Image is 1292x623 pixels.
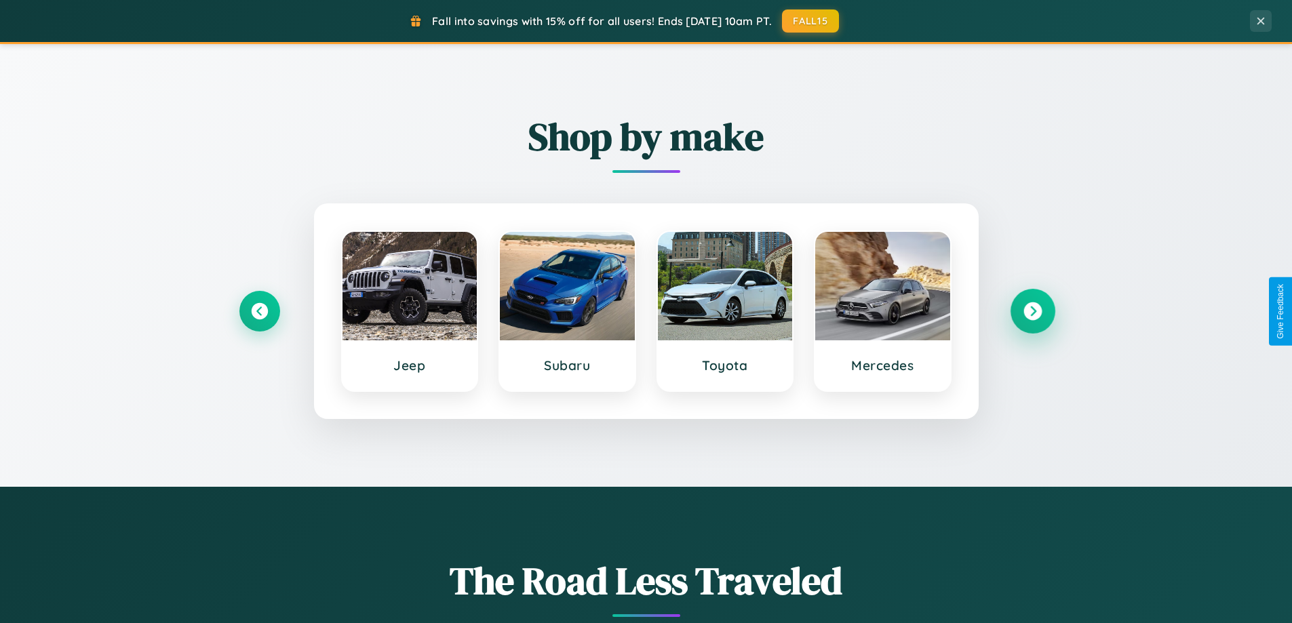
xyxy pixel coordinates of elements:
[356,357,464,374] h3: Jeep
[239,110,1053,163] h2: Shop by make
[782,9,839,33] button: FALL15
[239,555,1053,607] h1: The Road Less Traveled
[513,357,621,374] h3: Subaru
[671,357,779,374] h3: Toyota
[432,14,772,28] span: Fall into savings with 15% off for all users! Ends [DATE] 10am PT.
[1276,284,1285,339] div: Give Feedback
[829,357,937,374] h3: Mercedes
